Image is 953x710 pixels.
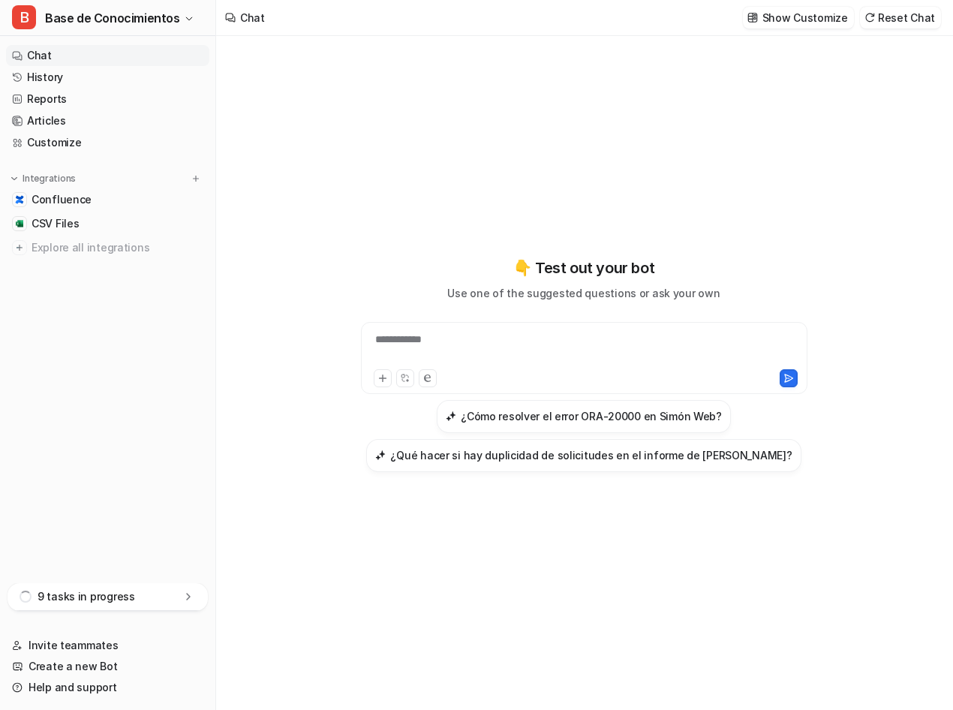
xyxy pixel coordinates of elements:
span: Confluence [32,192,92,207]
a: CSV FilesCSV Files [6,213,209,234]
p: Integrations [23,173,76,185]
h3: ¿Qué hacer si hay duplicidad de solicitudes en el informe de [PERSON_NAME]? [390,447,792,463]
a: Help and support [6,677,209,698]
img: expand menu [9,173,20,184]
img: CSV Files [15,219,24,228]
a: Explore all integrations [6,237,209,258]
span: B [12,5,36,29]
div: Chat [240,10,265,26]
span: CSV Files [32,216,79,231]
p: Show Customize [762,10,848,26]
img: ¿Cómo resolver el error ORA-20000 en Simón Web? [446,411,456,422]
a: History [6,67,209,88]
img: customize [747,12,758,23]
a: Create a new Bot [6,656,209,677]
span: Explore all integrations [32,236,203,260]
img: reset [864,12,875,23]
button: ¿Cómo resolver el error ORA-20000 en Simón Web?¿Cómo resolver el error ORA-20000 en Simón Web? [437,400,731,433]
img: menu_add.svg [191,173,201,184]
button: ¿Qué hacer si hay duplicidad de solicitudes en el informe de aviso?¿Qué hacer si hay duplicidad d... [366,439,801,472]
button: Integrations [6,171,80,186]
p: 👇 Test out your bot [513,257,654,279]
p: 9 tasks in progress [38,589,135,604]
img: explore all integrations [12,240,27,255]
span: Base de Conocimientos [45,8,180,29]
a: Chat [6,45,209,66]
a: Reports [6,89,209,110]
a: Articles [6,110,209,131]
p: Use one of the suggested questions or ask your own [447,285,720,301]
a: Invite teammates [6,635,209,656]
a: ConfluenceConfluence [6,189,209,210]
button: Show Customize [743,7,854,29]
a: Customize [6,132,209,153]
img: Confluence [15,195,24,204]
img: ¿Qué hacer si hay duplicidad de solicitudes en el informe de aviso? [375,450,386,461]
button: Reset Chat [860,7,941,29]
h3: ¿Cómo resolver el error ORA-20000 en Simón Web? [461,408,722,424]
